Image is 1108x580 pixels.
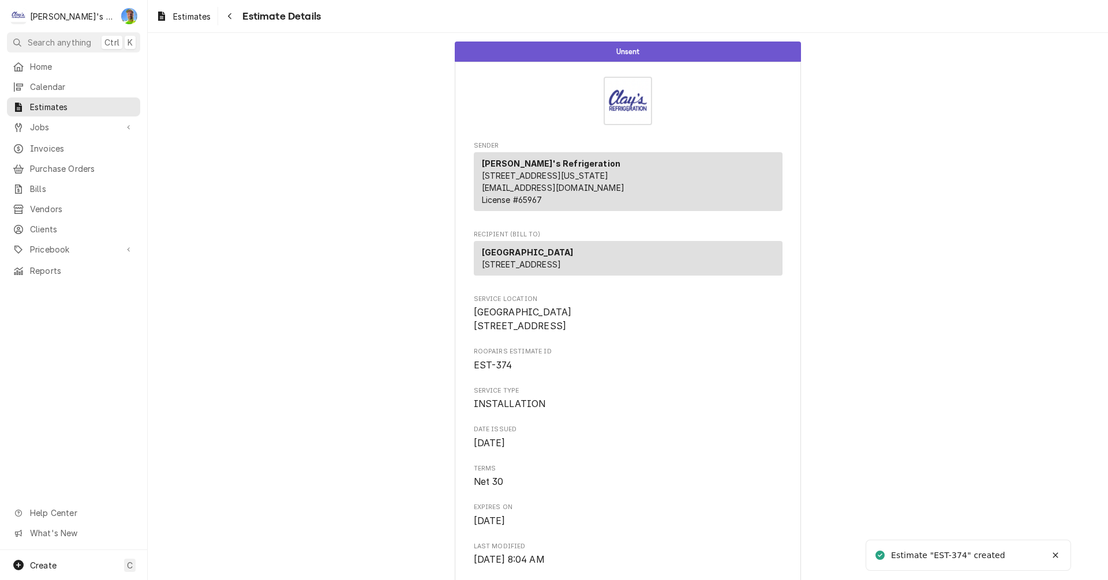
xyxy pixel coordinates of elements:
span: Purchase Orders [30,163,134,175]
div: Date Issued [474,425,783,450]
span: C [127,559,133,571]
span: [STREET_ADDRESS][US_STATE] [482,171,609,180]
div: Sender [474,152,783,211]
div: Clay's Refrigeration's Avatar [10,8,27,24]
span: Terms [474,464,783,473]
div: Expires On [474,503,783,528]
button: Search anythingCtrlK [7,32,140,52]
div: Recipient (Bill To) [474,241,783,276]
a: Purchase Orders [7,159,140,178]
span: Date Issued [474,436,783,450]
span: Estimates [30,101,134,113]
span: Invoices [30,142,134,155]
a: Estimates [7,97,140,116]
span: Sender [474,141,783,150]
a: Home [7,57,140,76]
span: [DATE] [474,438,506,449]
span: Estimate Details [239,9,321,24]
div: Recipient (Bill To) [474,241,783,280]
span: Expires On [474,514,783,528]
a: Go to Pricebook [7,240,140,259]
span: Help Center [30,507,133,519]
button: Navigate back [220,7,239,25]
span: Last Modified [474,542,783,551]
a: Calendar [7,77,140,96]
div: Terms [474,464,783,489]
span: Roopairs Estimate ID [474,347,783,356]
strong: [GEOGRAPHIC_DATA] [482,247,574,257]
a: Bills [7,179,140,198]
div: Last Modified [474,542,783,567]
span: [DATE] [474,515,506,526]
span: Jobs [30,121,117,133]
a: Clients [7,220,140,239]
span: Recipient (Bill To) [474,230,783,239]
div: Roopairs Estimate ID [474,347,783,372]
span: Bills [30,183,134,195]
a: Go to Help Center [7,503,140,522]
a: Vendors [7,199,140,219]
span: Service Location [474,295,783,304]
span: Create [30,560,57,570]
div: Status [455,42,801,62]
div: [PERSON_NAME]'s Refrigeration [30,10,115,22]
span: Roopairs Estimate ID [474,359,783,372]
span: Last Modified [474,553,783,567]
a: Go to Jobs [7,118,140,137]
a: [EMAIL_ADDRESS][DOMAIN_NAME] [482,183,624,193]
span: [STREET_ADDRESS] [482,259,562,269]
a: Invoices [7,139,140,158]
span: K [128,36,133,48]
span: [DATE] 8:04 AM [474,554,545,565]
span: What's New [30,527,133,539]
span: Home [30,61,134,73]
div: Greg Austin's Avatar [121,8,137,24]
div: Sender [474,152,783,216]
span: Unsent [616,48,640,55]
span: EST-374 [474,360,512,371]
span: INSTALLATION [474,398,546,409]
span: Terms [474,475,783,489]
div: Estimate Recipient [474,230,783,281]
span: Date Issued [474,425,783,434]
span: Service Location [474,306,783,333]
div: GA [121,8,137,24]
span: Pricebook [30,243,117,255]
span: Vendors [30,203,134,215]
img: Logo [604,77,652,125]
a: Reports [7,261,140,280]
div: Service Location [474,295,783,333]
span: Service Type [474,397,783,411]
div: Estimate Sender [474,141,783,216]
span: Calendar [30,81,134,93]
span: Ctrl [104,36,119,48]
a: Estimates [151,7,215,26]
span: License # 65967 [482,195,542,205]
span: Clients [30,223,134,235]
span: Estimates [173,10,211,22]
span: Search anything [28,36,91,48]
span: Net 30 [474,476,504,487]
strong: [PERSON_NAME]'s Refrigeration [482,159,621,168]
span: [GEOGRAPHIC_DATA] [STREET_ADDRESS] [474,307,572,332]
div: C [10,8,27,24]
div: Estimate "EST-374" created [891,549,1007,562]
span: Reports [30,265,134,277]
span: Expires On [474,503,783,512]
a: Go to What's New [7,523,140,543]
span: Service Type [474,386,783,396]
div: Service Type [474,386,783,411]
